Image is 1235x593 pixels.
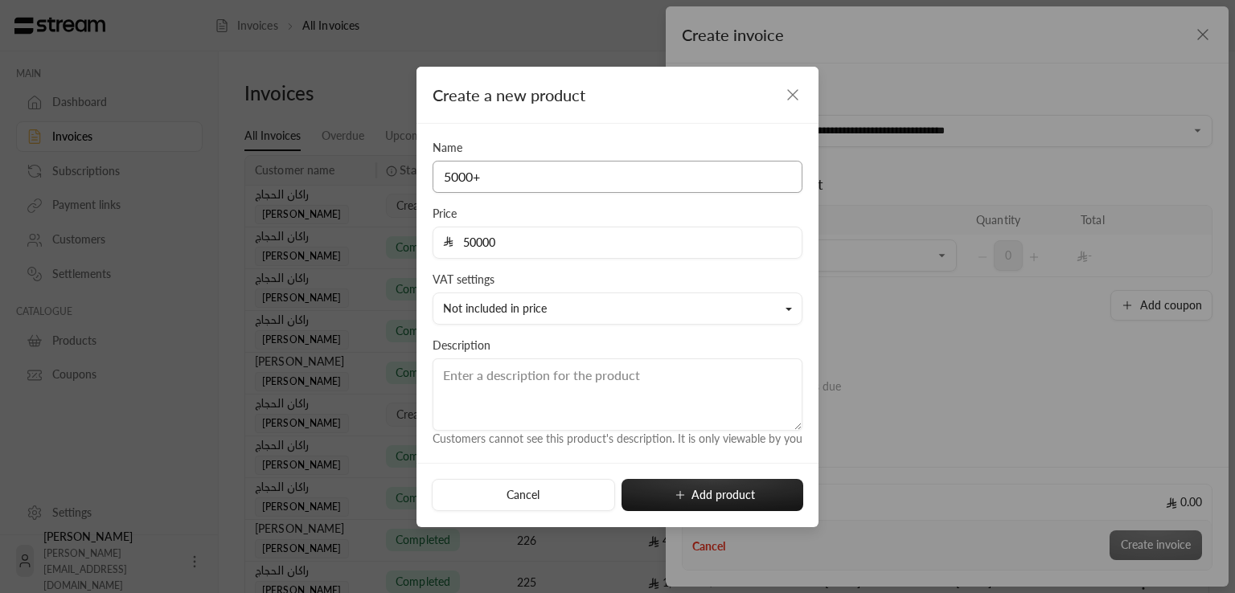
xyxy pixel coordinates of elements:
input: Enter the name of the product [433,161,802,193]
label: Description [433,337,490,354]
label: VAT settings [433,272,494,288]
button: Add product [622,479,803,511]
button: Cancel [432,479,614,511]
button: Not included in price [433,292,802,325]
label: Name [433,140,462,156]
span: Create a new product [433,85,585,104]
input: Enter the price for the product [453,227,792,258]
label: Price [433,206,457,222]
span: Customers cannot see this product's description. It is only viewable by you [433,431,802,445]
